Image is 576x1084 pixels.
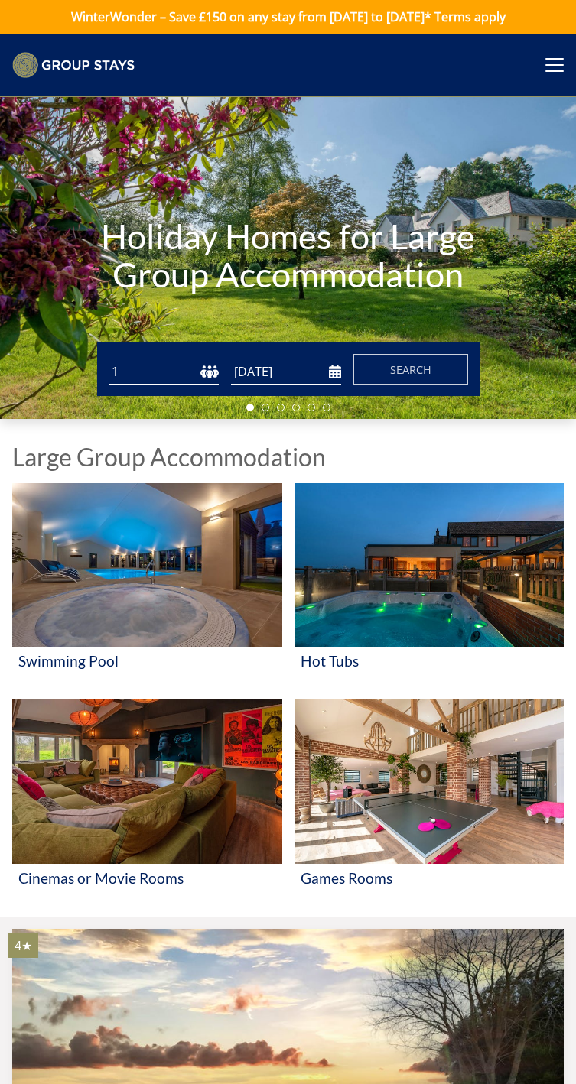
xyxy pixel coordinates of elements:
h3: Games Rooms [301,870,558,886]
span: Search [390,362,431,377]
img: 'Hot Tubs' - Large Group Accommodation Holiday Ideas [295,483,565,647]
img: 'Swimming Pool' - Large Group Accommodation Holiday Ideas [12,483,282,647]
a: 'Hot Tubs' - Large Group Accommodation Holiday Ideas Hot Tubs [295,483,565,688]
img: 'Cinemas or Movie Rooms' - Large Group Accommodation Holiday Ideas [12,699,282,864]
img: 'Games Rooms' - Large Group Accommodation Holiday Ideas [295,699,565,864]
h1: Large Group Accommodation [12,443,326,470]
button: Search [353,354,468,385]
h3: Hot Tubs [301,653,558,669]
h3: Swimming Pool [18,653,276,669]
a: 'Swimming Pool' - Large Group Accommodation Holiday Ideas Swimming Pool [12,483,282,688]
input: Arrival Date [231,359,341,385]
h3: Cinemas or Movie Rooms [18,870,276,886]
a: 'Games Rooms' - Large Group Accommodation Holiday Ideas Games Rooms [295,699,565,904]
a: 'Cinemas or Movie Rooms' - Large Group Accommodation Holiday Ideas Cinemas or Movie Rooms [12,699,282,904]
span: BELLUS has a 4 star rating under the Quality in Tourism Scheme [15,937,32,954]
h1: Holiday Homes for Large Group Accommodation [86,187,490,323]
img: Group Stays [12,52,135,78]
